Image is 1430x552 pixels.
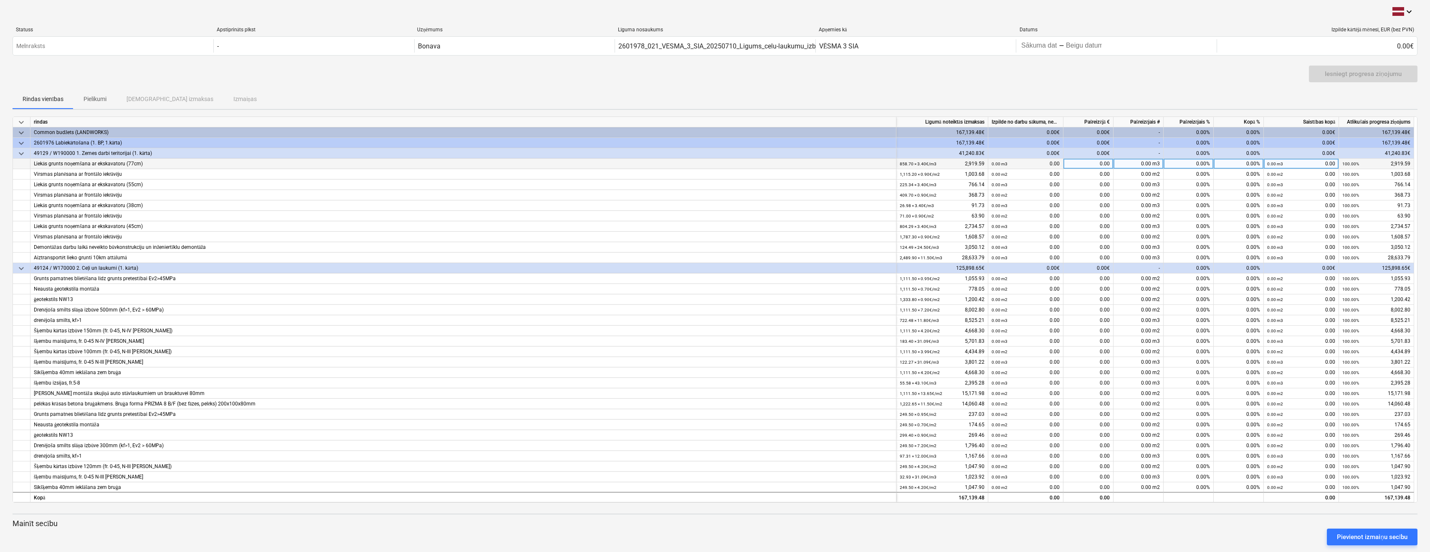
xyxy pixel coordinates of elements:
[900,232,985,242] div: 1,608.57
[1164,242,1214,253] div: 0.00%
[1164,200,1214,211] div: 0.00%
[1342,169,1410,180] div: 1,003.68
[34,263,893,273] div: 49124 / W170000 2. Ceļi un laukumi (1. kārta)
[34,221,893,232] div: Liekās grunts noņemšana ar ekskavatoru (45cm)
[1063,482,1114,493] div: 0.00
[1114,190,1164,200] div: 0.00 m2
[1342,221,1410,232] div: 2,734.57
[1063,138,1114,148] div: 0.00€
[1214,451,1264,461] div: 0.00%
[1164,441,1214,451] div: 0.00%
[1337,532,1407,542] div: Pievienot izmaiņu secību
[992,245,1007,250] small: 0.00 m3
[1063,294,1114,305] div: 0.00
[34,284,893,294] div: Neausta ģeotekstila montāža
[1114,347,1164,357] div: 0.00 m2
[1063,388,1114,399] div: 0.00
[992,193,1007,198] small: 0.00 m2
[1164,190,1214,200] div: 0.00%
[1114,221,1164,232] div: 0.00 m3
[1114,430,1164,441] div: 0.00 m2
[1342,211,1410,221] div: 63.90
[1063,367,1114,378] div: 0.00
[1267,276,1283,281] small: 0.00 m2
[1342,224,1359,229] small: 100.00%
[1063,430,1114,441] div: 0.00
[1264,148,1339,159] div: 0.00€
[1114,211,1164,221] div: 0.00 m2
[1164,138,1214,148] div: 0.00%
[900,242,985,253] div: 3,050.12
[1214,367,1264,378] div: 0.00%
[1267,235,1283,239] small: 0.00 m2
[1267,193,1283,198] small: 0.00 m2
[1114,367,1164,378] div: 0.00 m2
[1267,172,1283,177] small: 0.00 m2
[1214,221,1264,232] div: 0.00%
[1267,162,1283,166] small: 0.00 m3
[34,180,893,190] div: Liekās grunts noņemšana ar ekskavatoru (55cm)
[1164,221,1214,232] div: 0.00%
[1114,273,1164,284] div: 0.00 m2
[1114,263,1164,273] div: -
[34,211,893,221] div: Virsmas planēsana ar frontālo iekrāvēju
[34,242,893,253] div: Demontāžas darbu laikā neveikto būvkonstrukciju un inženiertīklu demontāža
[900,211,985,221] div: 63.90
[1063,420,1114,430] div: 0.00
[34,169,893,180] div: Virsmas planēsana ar frontālo iekrāvēju
[992,221,1060,232] div: 0.00
[1164,117,1214,127] div: Pašreizējais %
[1342,159,1410,169] div: 2,919.59
[988,117,1063,127] div: Izpilde no darbu sākuma, neskaitot kārtējā mēneša izpildi
[1214,482,1264,493] div: 0.00%
[1342,242,1410,253] div: 3,050.12
[992,211,1060,221] div: 0.00
[992,162,1007,166] small: 0.00 m3
[1164,430,1214,441] div: 0.00%
[1214,169,1264,180] div: 0.00%
[896,127,988,138] div: 167,139.48€
[1342,172,1359,177] small: 100.00%
[1164,169,1214,180] div: 0.00%
[992,180,1060,190] div: 0.00
[1164,180,1214,190] div: 0.00%
[1164,336,1214,347] div: 0.00%
[1267,221,1335,232] div: 0.00
[1114,138,1164,148] div: -
[1164,347,1214,357] div: 0.00%
[1164,357,1214,367] div: 0.00%
[896,138,988,148] div: 167,139.48€
[1214,273,1264,284] div: 0.00%
[1063,336,1114,347] div: 0.00
[1164,148,1214,159] div: 0.00%
[1214,253,1264,263] div: 0.00%
[1267,180,1335,190] div: 0.00
[900,235,940,239] small: 1,787.30 × 0.90€ / m2
[1217,39,1417,53] div: 0.00€
[900,214,934,218] small: 71.00 × 0.90€ / m2
[1114,200,1164,211] div: 0.00 m3
[988,148,1063,159] div: 0.00€
[1063,451,1114,461] div: 0.00
[1267,273,1335,284] div: 0.00
[1164,315,1214,326] div: 0.00%
[1114,451,1164,461] div: 0.00 m3
[1342,232,1410,242] div: 1,608.57
[16,27,210,33] div: Statuss
[30,117,896,127] div: rindas
[618,27,812,33] div: Līguma nosaukums
[34,138,893,148] div: 2601976 Labiekārtošana (1. BP, 1.kārta)
[1214,148,1264,159] div: 0.00%
[1063,461,1114,472] div: 0.00
[1342,273,1410,284] div: 1,055.93
[1342,190,1410,200] div: 368.73
[1327,529,1417,545] button: Pievienot izmaiņu secību
[1114,242,1164,253] div: 0.00 m3
[1342,200,1410,211] div: 91.73
[992,200,1060,211] div: 0.00
[1264,127,1339,138] div: 0.00€
[1114,148,1164,159] div: -
[34,159,893,169] div: Liekās grunts noņemšana ar ekskavatoru (77cm)
[900,245,939,250] small: 124.49 × 24.50€ / m3
[1114,127,1164,138] div: -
